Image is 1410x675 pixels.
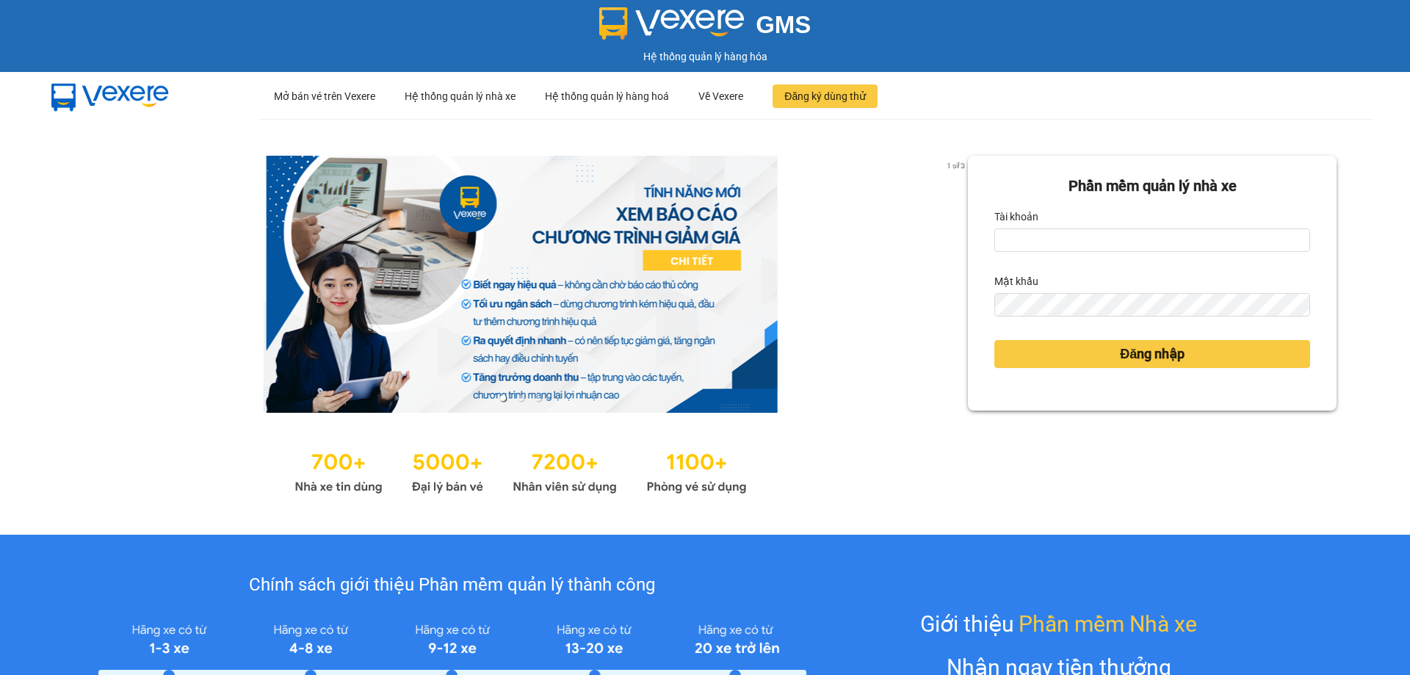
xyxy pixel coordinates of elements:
[942,156,968,175] p: 1 of 3
[994,340,1310,368] button: Đăng nhập
[4,48,1406,65] div: Hệ thống quản lý hàng hóa
[1120,344,1185,364] span: Đăng nhập
[756,11,811,38] span: GMS
[947,156,968,413] button: next slide / item
[73,156,94,413] button: previous slide / item
[994,175,1310,198] div: Phần mềm quản lý nhà xe
[698,73,743,120] div: Về Vexere
[920,607,1197,641] div: Giới thiệu
[994,270,1038,293] label: Mật khẩu
[784,88,866,104] span: Đăng ký dùng thử
[773,84,878,108] button: Đăng ký dùng thử
[98,571,806,599] div: Chính sách giới thiệu Phần mềm quản lý thành công
[37,72,184,120] img: mbUUG5Q.png
[994,205,1038,228] label: Tài khoản
[994,228,1310,252] input: Tài khoản
[274,73,375,120] div: Mở bán vé trên Vexere
[535,395,541,401] li: slide item 3
[599,22,811,34] a: GMS
[599,7,745,40] img: logo 2
[500,395,506,401] li: slide item 1
[405,73,516,120] div: Hệ thống quản lý nhà xe
[294,442,747,498] img: Statistics.png
[994,293,1310,317] input: Mật khẩu
[545,73,669,120] div: Hệ thống quản lý hàng hoá
[1019,607,1197,641] span: Phần mềm Nhà xe
[518,395,524,401] li: slide item 2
